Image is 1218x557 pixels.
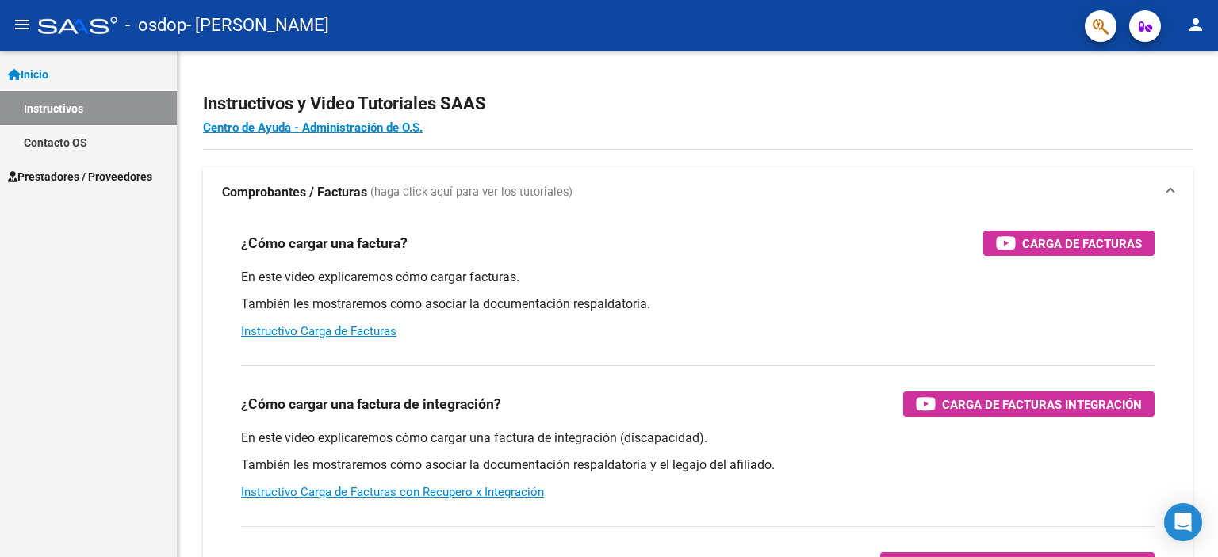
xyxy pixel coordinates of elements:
button: Carga de Facturas [983,231,1155,256]
span: - [PERSON_NAME] [186,8,329,43]
p: En este video explicaremos cómo cargar una factura de integración (discapacidad). [241,429,1155,447]
strong: Comprobantes / Facturas [222,184,367,201]
span: Inicio [8,66,48,83]
button: Carga de Facturas Integración [903,391,1155,417]
p: También les mostraremos cómo asociar la documentación respaldatoria y el legajo del afiliado. [241,456,1155,474]
mat-icon: person [1186,15,1205,34]
span: - osdop [125,8,186,43]
mat-icon: menu [13,15,32,34]
span: (haga click aquí para ver los tutoriales) [370,184,573,201]
div: Open Intercom Messenger [1164,503,1202,541]
span: Carga de Facturas Integración [942,395,1142,414]
span: Prestadores / Proveedores [8,168,152,185]
a: Instructivo Carga de Facturas con Recupero x Integración [241,485,544,499]
h3: ¿Cómo cargar una factura de integración? [241,393,501,415]
span: Carga de Facturas [1022,234,1142,254]
mat-expansion-panel-header: Comprobantes / Facturas (haga click aquí para ver los tutoriales) [203,167,1193,218]
p: También les mostraremos cómo asociar la documentación respaldatoria. [241,296,1155,313]
h3: ¿Cómo cargar una factura? [241,232,408,254]
h2: Instructivos y Video Tutoriales SAAS [203,89,1193,119]
a: Instructivo Carga de Facturas [241,324,396,338]
p: En este video explicaremos cómo cargar facturas. [241,269,1155,286]
a: Centro de Ayuda - Administración de O.S. [203,120,423,135]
